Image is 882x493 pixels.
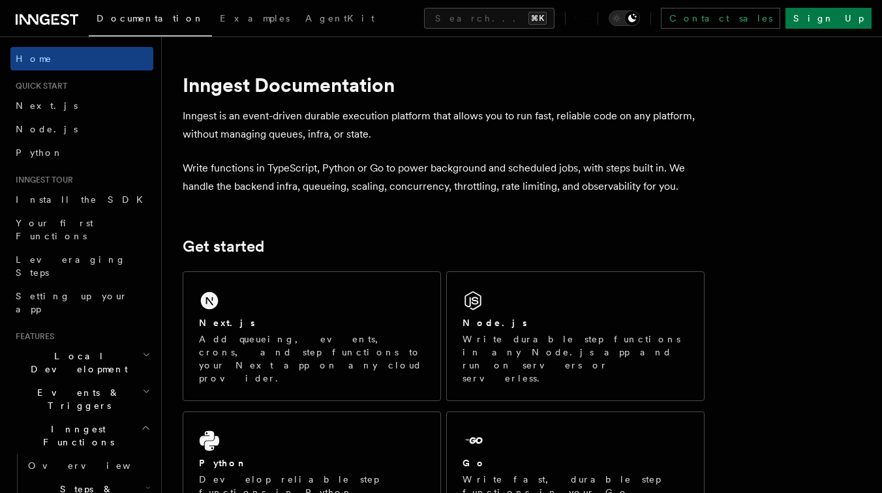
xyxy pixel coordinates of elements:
[28,460,162,471] span: Overview
[89,4,212,37] a: Documentation
[10,386,142,412] span: Events & Triggers
[183,73,705,97] h1: Inngest Documentation
[10,381,153,417] button: Events & Triggers
[10,141,153,164] a: Python
[199,333,425,385] p: Add queueing, events, crons, and step functions to your Next app on any cloud provider.
[16,147,63,158] span: Python
[10,47,153,70] a: Home
[220,13,290,23] span: Examples
[183,237,264,256] a: Get started
[661,8,780,29] a: Contact sales
[10,284,153,321] a: Setting up your app
[10,248,153,284] a: Leveraging Steps
[97,13,204,23] span: Documentation
[183,107,705,143] p: Inngest is an event-driven durable execution platform that allows you to run fast, reliable code ...
[16,218,93,241] span: Your first Functions
[609,10,640,26] button: Toggle dark mode
[10,417,153,454] button: Inngest Functions
[16,194,151,205] span: Install the SDK
[10,211,153,248] a: Your first Functions
[424,8,555,29] button: Search...⌘K
[199,456,247,470] h2: Python
[10,117,153,141] a: Node.js
[16,100,78,111] span: Next.js
[10,344,153,381] button: Local Development
[10,331,54,342] span: Features
[183,159,705,196] p: Write functions in TypeScript, Python or Go to power background and scheduled jobs, with steps bu...
[463,456,486,470] h2: Go
[463,316,527,329] h2: Node.js
[16,124,78,134] span: Node.js
[23,454,153,477] a: Overview
[16,52,52,65] span: Home
[10,175,73,185] span: Inngest tour
[16,291,128,314] span: Setting up your app
[785,8,872,29] a: Sign Up
[528,12,547,25] kbd: ⌘K
[16,254,126,278] span: Leveraging Steps
[10,423,141,449] span: Inngest Functions
[212,4,297,35] a: Examples
[10,188,153,211] a: Install the SDK
[305,13,374,23] span: AgentKit
[10,350,142,376] span: Local Development
[199,316,255,329] h2: Next.js
[183,271,441,401] a: Next.jsAdd queueing, events, crons, and step functions to your Next app on any cloud provider.
[463,333,688,385] p: Write durable step functions in any Node.js app and run on servers or serverless.
[10,81,67,91] span: Quick start
[446,271,705,401] a: Node.jsWrite durable step functions in any Node.js app and run on servers or serverless.
[297,4,382,35] a: AgentKit
[10,94,153,117] a: Next.js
